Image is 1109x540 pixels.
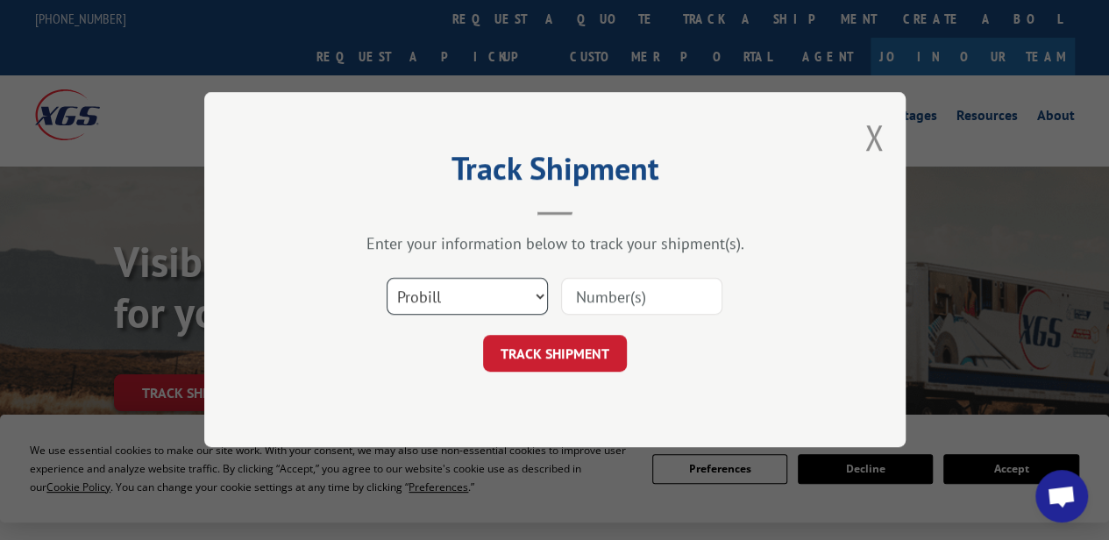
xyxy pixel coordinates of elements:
[483,336,627,373] button: TRACK SHIPMENT
[1035,470,1088,522] div: Open chat
[561,279,722,316] input: Number(s)
[292,234,818,254] div: Enter your information below to track your shipment(s).
[864,114,884,160] button: Close modal
[292,156,818,189] h2: Track Shipment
